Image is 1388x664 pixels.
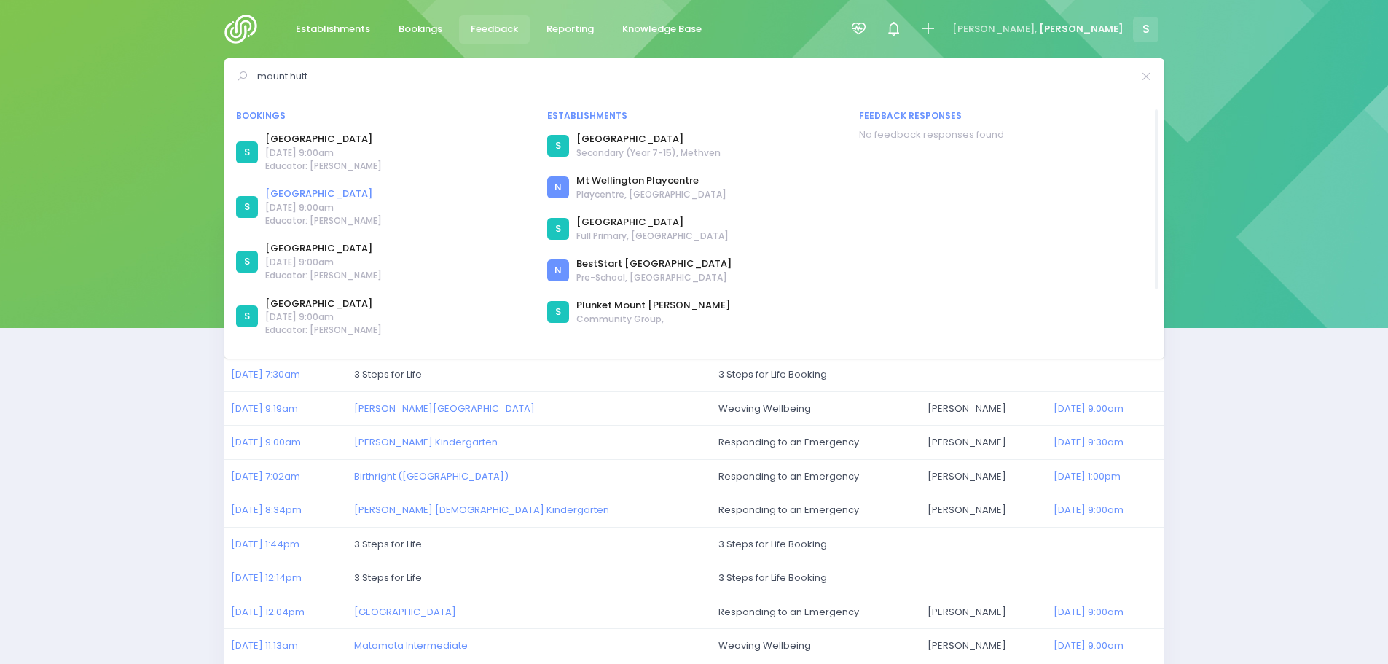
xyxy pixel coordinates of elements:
a: [DATE] 8:34pm [231,503,302,517]
div: N [547,176,569,198]
a: [DATE] 9:00am [231,435,301,449]
span: [DATE] 9:00am [265,201,382,214]
div: Feedback responses [859,109,1153,122]
span: Full Primary, [GEOGRAPHIC_DATA] [576,230,729,243]
td: Weaving Wellbeing [711,391,920,426]
td: [PERSON_NAME] [920,391,1046,426]
a: Establishments [284,15,383,44]
span: [PERSON_NAME] [1039,22,1124,36]
td: [PERSON_NAME] [920,493,1046,528]
img: Logo [224,15,266,44]
a: [GEOGRAPHIC_DATA] [265,241,382,256]
a: [DATE] 7:02am [231,469,300,483]
a: Matamata Intermediate [354,638,468,652]
span: Educator: [PERSON_NAME] [265,214,382,227]
td: Responding to an Emergency [711,426,920,460]
span: Educator: [PERSON_NAME] [265,324,382,337]
a: Plunket Mount [PERSON_NAME] [576,298,730,313]
a: [GEOGRAPHIC_DATA] [265,132,382,147]
div: S [236,141,258,163]
span: Feedback [471,22,518,36]
a: [GEOGRAPHIC_DATA] [354,605,456,619]
a: [DATE] 1:44pm [231,537,299,551]
span: Bookings [399,22,442,36]
a: Reporting [535,15,606,44]
a: [DATE] 1:00pm [1054,469,1121,483]
span: 3 Steps for Life [354,571,422,585]
span: Playcentre, [GEOGRAPHIC_DATA] [576,188,726,201]
div: N [547,259,569,281]
a: [DATE] 12:04pm [231,605,305,619]
td: [PERSON_NAME] [920,426,1046,460]
a: [PERSON_NAME] Kindergarten [354,435,498,449]
a: [DATE] 9:30am [1054,435,1124,449]
a: [GEOGRAPHIC_DATA] [576,132,721,147]
a: [GEOGRAPHIC_DATA] [265,297,382,311]
a: [DATE] 9:00am [1054,503,1124,517]
span: Educator: [PERSON_NAME] [265,160,382,173]
a: Birthright ([GEOGRAPHIC_DATA]) [354,469,509,483]
span: 3 Steps for Life [354,367,422,381]
span: Community Group, [576,313,730,326]
a: BestStart [GEOGRAPHIC_DATA] [576,257,732,271]
a: [GEOGRAPHIC_DATA] [576,215,729,230]
div: S [236,251,258,273]
a: [DATE] 9:19am [231,402,298,415]
span: Reporting [546,22,594,36]
div: S [236,196,258,218]
div: S [547,135,569,157]
div: S [236,305,258,327]
a: [DATE] 9:00am [1054,605,1124,619]
div: S [547,301,569,323]
span: [DATE] 9:00am [265,310,382,324]
td: 3 Steps for Life Booking [711,561,1164,595]
div: No feedback responses found [859,128,1153,142]
a: [PERSON_NAME] [DEMOGRAPHIC_DATA] Kindergarten [354,503,609,517]
div: S [547,218,569,240]
td: [PERSON_NAME] [920,629,1046,663]
div: Bookings [236,109,530,122]
span: Knowledge Base [622,22,702,36]
div: Establishments [547,109,841,122]
a: [DATE] 9:00am [1054,638,1124,652]
a: Mt Wellington Playcentre [576,173,726,188]
span: 3 Steps for Life [354,537,422,551]
span: Secondary (Year 7-15), Methven [576,147,721,160]
a: Knowledge Base [611,15,714,44]
a: Feedback [459,15,530,44]
span: Establishments [296,22,370,36]
span: Educator: [PERSON_NAME] [265,269,382,282]
td: [PERSON_NAME] [920,595,1046,629]
a: Bookings [387,15,455,44]
td: Responding to an Emergency [711,595,920,629]
td: Responding to an Emergency [711,493,920,528]
a: [DATE] 12:14pm [231,571,302,585]
input: Search for anything (like establishments, bookings, or feedback) [257,66,1132,87]
td: Responding to an Emergency [711,459,920,493]
td: 3 Steps for Life Booking [711,358,1164,392]
a: [GEOGRAPHIC_DATA] [265,187,382,201]
span: [PERSON_NAME], [952,22,1037,36]
a: [DATE] 11:13am [231,638,298,652]
td: Weaving Wellbeing [711,629,920,663]
td: 3 Steps for Life Booking [711,527,1164,561]
a: [PERSON_NAME][GEOGRAPHIC_DATA] [354,402,535,415]
a: [DATE] 7:30am [231,367,300,381]
a: [DATE] 9:00am [1054,402,1124,415]
span: Pre-School, [GEOGRAPHIC_DATA] [576,271,732,284]
td: [PERSON_NAME] [920,459,1046,493]
span: [DATE] 9:00am [265,256,382,269]
span: S [1133,17,1158,42]
span: [DATE] 9:00am [265,147,382,160]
